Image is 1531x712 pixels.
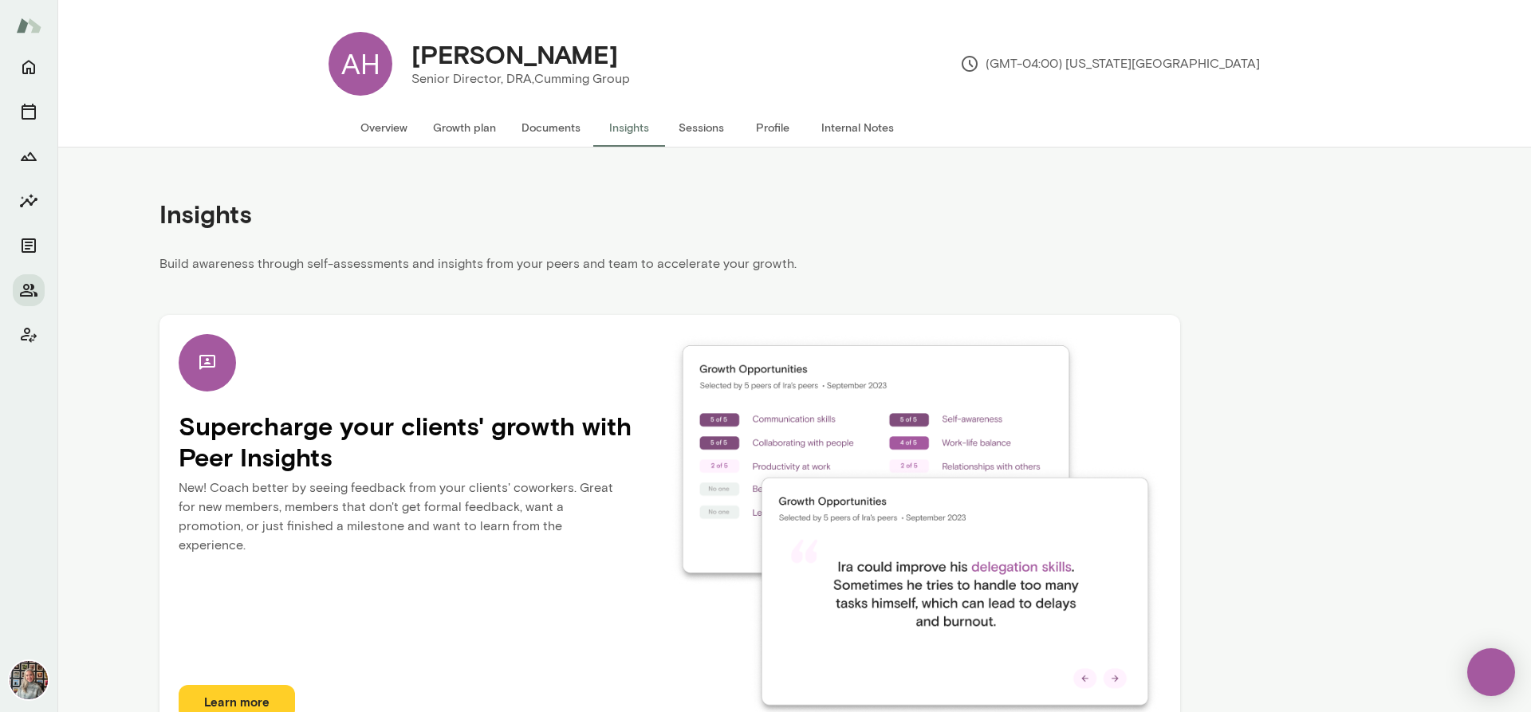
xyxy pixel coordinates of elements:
[13,274,45,306] button: Members
[13,140,45,172] button: Growth Plan
[420,108,509,147] button: Growth plan
[179,472,670,571] p: New! Coach better by seeing feedback from your clients' coworkers. Great for new members, members...
[665,108,737,147] button: Sessions
[13,185,45,217] button: Insights
[179,411,670,472] h4: Supercharge your clients' growth with Peer Insights
[411,39,618,69] h4: [PERSON_NAME]
[13,96,45,128] button: Sessions
[13,230,45,262] button: Documents
[960,54,1260,73] p: (GMT-04:00) [US_STATE][GEOGRAPHIC_DATA]
[13,319,45,351] button: Client app
[159,254,1180,283] p: Build awareness through self-assessments and insights from your peers and team to accelerate your...
[348,108,420,147] button: Overview
[159,199,252,229] h4: Insights
[329,32,392,96] div: AH
[809,108,907,147] button: Internal Notes
[10,661,48,699] img: Tricia Maggio
[13,51,45,83] button: Home
[737,108,809,147] button: Profile
[509,108,593,147] button: Documents
[411,69,630,89] p: Senior Director, DRA, Cumming Group
[593,108,665,147] button: Insights
[16,10,41,41] img: Mento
